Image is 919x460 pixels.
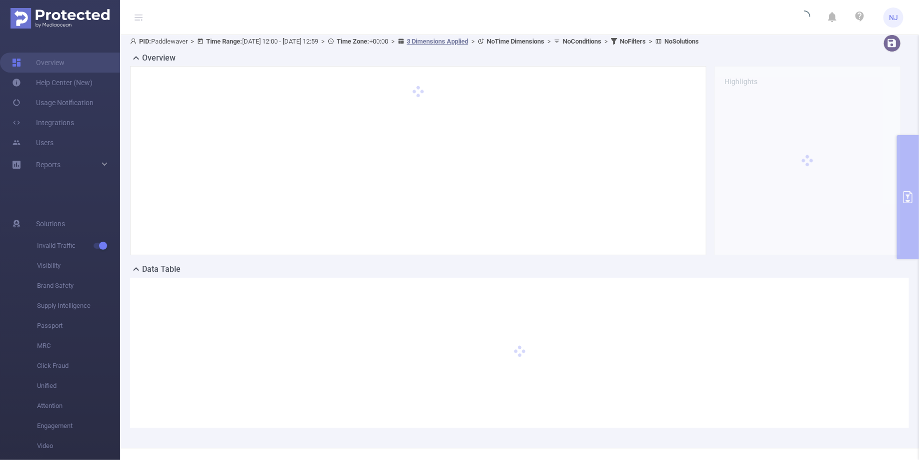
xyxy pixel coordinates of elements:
[798,11,810,25] i: icon: loading
[487,38,544,45] b: No Time Dimensions
[36,214,65,234] span: Solutions
[37,356,120,376] span: Click Fraud
[407,38,468,45] u: 3 Dimensions Applied
[37,436,120,456] span: Video
[563,38,601,45] b: No Conditions
[646,38,655,45] span: >
[37,296,120,316] span: Supply Intelligence
[37,376,120,396] span: Unified
[142,263,181,275] h2: Data Table
[12,93,94,113] a: Usage Notification
[142,52,176,64] h2: Overview
[544,38,554,45] span: >
[36,155,61,175] a: Reports
[130,38,699,45] span: Paddlewaver [DATE] 12:00 - [DATE] 12:59 +00:00
[206,38,242,45] b: Time Range:
[620,38,646,45] b: No Filters
[601,38,611,45] span: >
[337,38,369,45] b: Time Zone:
[318,38,328,45] span: >
[139,38,151,45] b: PID:
[188,38,197,45] span: >
[664,38,699,45] b: No Solutions
[12,113,74,133] a: Integrations
[889,8,898,28] span: NJ
[468,38,478,45] span: >
[12,73,93,93] a: Help Center (New)
[388,38,398,45] span: >
[37,316,120,336] span: Passport
[37,276,120,296] span: Brand Safety
[12,133,54,153] a: Users
[37,256,120,276] span: Visibility
[37,396,120,416] span: Attention
[11,8,110,29] img: Protected Media
[36,161,61,169] span: Reports
[37,416,120,436] span: Engagement
[12,53,65,73] a: Overview
[130,38,139,45] i: icon: user
[37,336,120,356] span: MRC
[37,236,120,256] span: Invalid Traffic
